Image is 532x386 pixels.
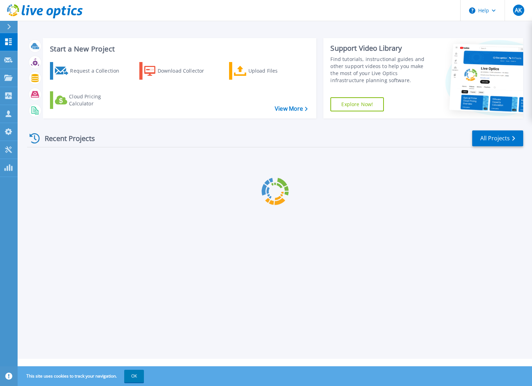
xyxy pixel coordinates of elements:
div: Find tutorials, instructional guides and other support videos to help you make the most of your L... [330,56,431,84]
button: OK [124,370,144,382]
div: Download Collector [158,64,214,78]
h3: Start a New Project [50,45,308,53]
a: Download Collector [139,62,218,80]
a: All Projects [472,130,523,146]
div: Request a Collection [70,64,126,78]
span: AK [515,7,522,13]
div: Cloud Pricing Calculator [69,93,125,107]
a: Explore Now! [330,97,384,111]
div: Support Video Library [330,44,431,53]
span: This site uses cookies to track your navigation. [19,370,144,382]
a: Cloud Pricing Calculator [50,91,128,109]
a: Request a Collection [50,62,128,80]
a: View More [275,105,308,112]
div: Recent Projects [27,130,104,147]
div: Upload Files [248,64,305,78]
a: Upload Files [229,62,308,80]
